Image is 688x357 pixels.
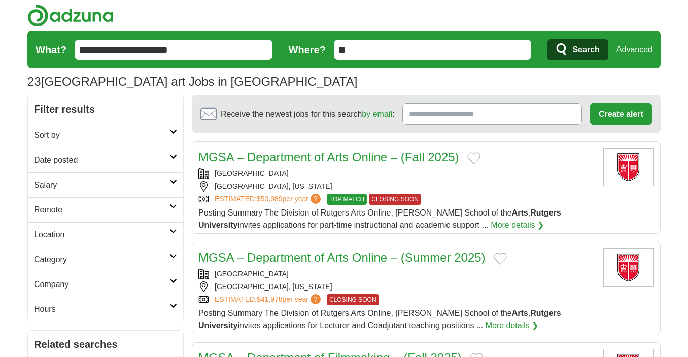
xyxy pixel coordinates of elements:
span: 23 [27,73,41,91]
a: More details ❯ [486,319,539,332]
h2: Remote [34,204,169,216]
a: Sort by [28,123,183,148]
span: TOP MATCH [327,194,367,205]
h2: Company [34,278,169,291]
img: Adzuna logo [27,4,114,27]
button: Add to favorite jobs [494,253,507,265]
label: What? [36,42,66,57]
span: CLOSING SOON [327,294,379,305]
button: Search [547,39,608,60]
h2: Filter results [28,95,183,123]
strong: Arts [512,208,528,217]
a: More details ❯ [491,219,544,231]
span: Posting Summary The Division of Rutgers Arts Online, [PERSON_NAME] School of the , invites applic... [198,208,561,229]
label: Where? [289,42,326,57]
button: Create alert [590,103,652,125]
a: Remote [28,197,183,222]
a: MGSA – Department of Arts Online – (Summer 2025) [198,251,486,264]
span: $50,989 [257,195,283,203]
strong: University [198,321,237,330]
a: MGSA – Department of Arts Online – (Fall 2025) [198,150,459,164]
span: Search [572,40,599,60]
div: [GEOGRAPHIC_DATA], [US_STATE] [198,281,595,292]
a: ESTIMATED:$50,989per year? [215,194,323,205]
a: Company [28,272,183,297]
a: ESTIMATED:$41,978per year? [215,294,323,305]
a: by email [362,110,392,118]
span: CLOSING SOON [369,194,421,205]
a: Category [28,247,183,272]
span: $41,978 [257,295,283,303]
button: Add to favorite jobs [467,152,480,164]
span: ? [311,194,321,204]
a: Advanced [616,40,652,60]
h2: Sort by [34,129,169,141]
strong: Rutgers [530,309,561,317]
span: Posting Summary The Division of Rutgers Arts Online, [PERSON_NAME] School of the , invites applic... [198,309,561,330]
strong: University [198,221,237,229]
strong: Arts [512,309,528,317]
h2: Location [34,229,169,241]
a: Salary [28,172,183,197]
img: Rutgers University logo [603,148,654,186]
span: ? [311,294,321,304]
a: Date posted [28,148,183,172]
h2: Hours [34,303,169,315]
div: [GEOGRAPHIC_DATA], [US_STATE] [198,181,595,192]
a: Location [28,222,183,247]
h2: Salary [34,179,169,191]
h2: Date posted [34,154,169,166]
a: [GEOGRAPHIC_DATA] [215,270,289,278]
a: Hours [28,297,183,322]
span: Receive the newest jobs for this search : [221,108,394,120]
img: Rutgers University logo [603,248,654,287]
h2: Category [34,254,169,266]
h1: [GEOGRAPHIC_DATA] art Jobs in [GEOGRAPHIC_DATA] [27,75,357,88]
strong: Rutgers [530,208,561,217]
a: [GEOGRAPHIC_DATA] [215,169,289,177]
h2: Related searches [34,337,177,352]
